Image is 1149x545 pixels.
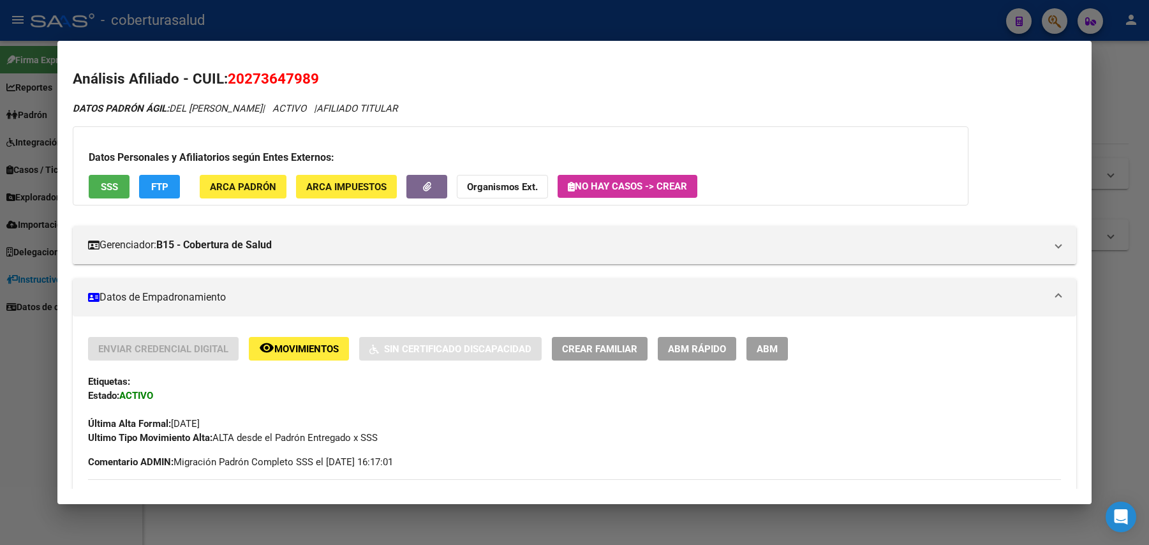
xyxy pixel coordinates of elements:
[151,181,168,193] span: FTP
[88,237,1046,253] mat-panel-title: Gerenciador:
[359,337,542,361] button: Sin Certificado Discapacidad
[119,390,153,401] strong: ACTIVO
[552,337,648,361] button: Crear Familiar
[757,343,778,355] span: ABM
[73,103,262,114] span: DEL [PERSON_NAME]
[88,290,1046,305] mat-panel-title: Datos de Empadronamiento
[316,103,397,114] span: AFILIADO TITULAR
[306,181,387,193] span: ARCA Impuestos
[88,456,174,468] strong: Comentario ADMIN:
[73,103,169,114] strong: DATOS PADRÓN ÁGIL:
[668,343,726,355] span: ABM Rápido
[88,432,378,444] span: ALTA desde el Padrón Entregado x SSS
[296,175,397,198] button: ARCA Impuestos
[89,175,130,198] button: SSS
[746,337,788,361] button: ABM
[73,226,1076,264] mat-expansion-panel-header: Gerenciador:B15 - Cobertura de Salud
[156,237,272,253] strong: B15 - Cobertura de Salud
[89,150,953,165] h3: Datos Personales y Afiliatorios según Entes Externos:
[249,337,349,361] button: Movimientos
[88,337,239,361] button: Enviar Credencial Digital
[73,103,397,114] i: | ACTIVO |
[658,337,736,361] button: ABM Rápido
[88,376,130,387] strong: Etiquetas:
[139,175,180,198] button: FTP
[384,343,531,355] span: Sin Certificado Discapacidad
[98,343,228,355] span: Enviar Credencial Digital
[568,181,687,192] span: No hay casos -> Crear
[88,418,171,429] strong: Última Alta Formal:
[88,455,393,469] span: Migración Padrón Completo SSS el [DATE] 16:17:01
[210,181,276,193] span: ARCA Padrón
[88,432,212,444] strong: Ultimo Tipo Movimiento Alta:
[467,181,538,193] strong: Organismos Ext.
[88,390,119,401] strong: Estado:
[200,175,286,198] button: ARCA Padrón
[274,343,339,355] span: Movimientos
[88,418,200,429] span: [DATE]
[457,175,548,198] button: Organismos Ext.
[73,68,1076,90] h2: Análisis Afiliado - CUIL:
[101,181,118,193] span: SSS
[73,278,1076,317] mat-expansion-panel-header: Datos de Empadronamiento
[562,343,637,355] span: Crear Familiar
[259,340,274,355] mat-icon: remove_red_eye
[228,70,319,87] span: 20273647989
[558,175,697,198] button: No hay casos -> Crear
[1106,502,1136,532] div: Open Intercom Messenger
